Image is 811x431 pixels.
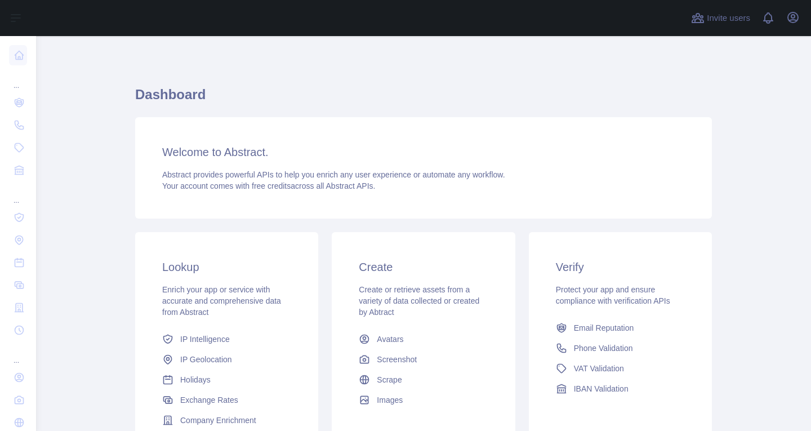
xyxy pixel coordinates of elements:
[377,374,402,385] span: Scrape
[707,12,750,25] span: Invite users
[162,144,685,160] h3: Welcome to Abstract.
[551,379,689,399] a: IBAN Validation
[162,170,505,179] span: Abstract provides powerful APIs to help you enrich any user experience or automate any workflow.
[359,285,479,317] span: Create or retrieve assets from a variety of data collected or created by Abtract
[354,329,492,349] a: Avatars
[9,68,27,90] div: ...
[162,259,291,275] h3: Lookup
[359,259,488,275] h3: Create
[377,394,403,406] span: Images
[556,285,670,305] span: Protect your app and ensure compliance with verification APIs
[574,322,634,334] span: Email Reputation
[162,181,375,190] span: Your account comes with across all Abstract APIs.
[158,329,296,349] a: IP Intelligence
[377,354,417,365] span: Screenshot
[574,343,633,354] span: Phone Validation
[551,318,689,338] a: Email Reputation
[354,349,492,370] a: Screenshot
[180,334,230,345] span: IP Intelligence
[9,343,27,365] div: ...
[551,358,689,379] a: VAT Validation
[158,410,296,430] a: Company Enrichment
[556,259,685,275] h3: Verify
[354,370,492,390] a: Scrape
[158,370,296,390] a: Holidays
[574,383,629,394] span: IBAN Validation
[377,334,403,345] span: Avatars
[574,363,624,374] span: VAT Validation
[252,181,291,190] span: free credits
[689,9,752,27] button: Invite users
[354,390,492,410] a: Images
[180,415,256,426] span: Company Enrichment
[9,183,27,205] div: ...
[162,285,281,317] span: Enrich your app or service with accurate and comprehensive data from Abstract
[180,394,238,406] span: Exchange Rates
[158,349,296,370] a: IP Geolocation
[135,86,712,113] h1: Dashboard
[180,374,211,385] span: Holidays
[551,338,689,358] a: Phone Validation
[158,390,296,410] a: Exchange Rates
[180,354,232,365] span: IP Geolocation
